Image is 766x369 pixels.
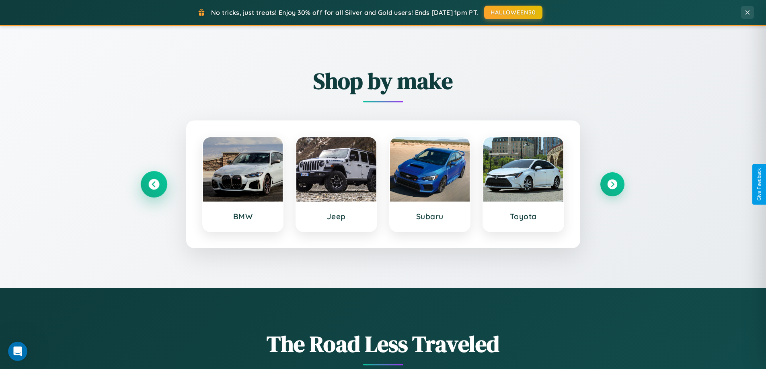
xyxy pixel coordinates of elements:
[756,168,762,201] div: Give Feedback
[484,6,542,19] button: HALLOWEEN30
[398,212,462,221] h3: Subaru
[211,8,478,16] span: No tricks, just treats! Enjoy 30% off for all Silver and Gold users! Ends [DATE] 1pm PT.
[142,328,624,359] h1: The Road Less Traveled
[491,212,555,221] h3: Toyota
[8,342,27,361] iframe: Intercom live chat
[142,65,624,96] h2: Shop by make
[211,212,275,221] h3: BMW
[304,212,368,221] h3: Jeep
